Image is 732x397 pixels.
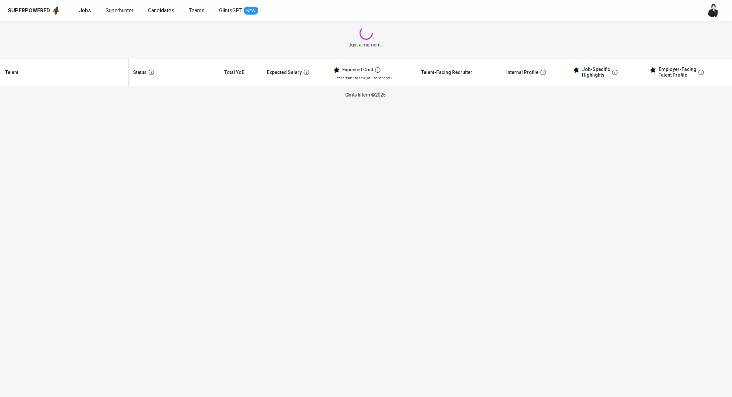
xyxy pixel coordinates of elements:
div: Superpowered [8,7,50,15]
a: Superpoweredapp logo [8,6,60,16]
span: NEW [244,8,258,14]
div: Employer-Facing Talent Profile [659,67,696,78]
img: glints_star.svg [649,67,656,73]
span: Jobs [79,7,91,14]
img: glints_star.svg [573,67,579,73]
img: app logo [51,6,60,16]
img: medwi@glints.com [707,4,720,17]
div: Total YoE [224,68,244,77]
a: Superhunter [106,7,135,15]
span: GlintsGPT [219,7,242,14]
span: Candidates [148,7,174,14]
span: Teams [189,7,204,14]
span: Superhunter [106,7,133,14]
a: GlintsGPT NEW [219,7,258,15]
img: glints_star.svg [333,67,340,73]
div: Job-Specific Highlights [582,67,610,78]
a: Teams [189,7,206,15]
span: Just a moment... [349,41,384,48]
a: Jobs [79,7,92,15]
div: Expected Cost [342,67,373,73]
div: Status [133,68,147,77]
div: Talent-Facing Recruiter [421,68,472,77]
a: Candidates [148,7,176,15]
div: Talent [5,68,18,77]
div: Internal Profile [506,68,538,77]
p: Press 'Enter' to save, or 'Esc' to cancel [336,76,411,81]
div: Expected Salary [267,68,302,77]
